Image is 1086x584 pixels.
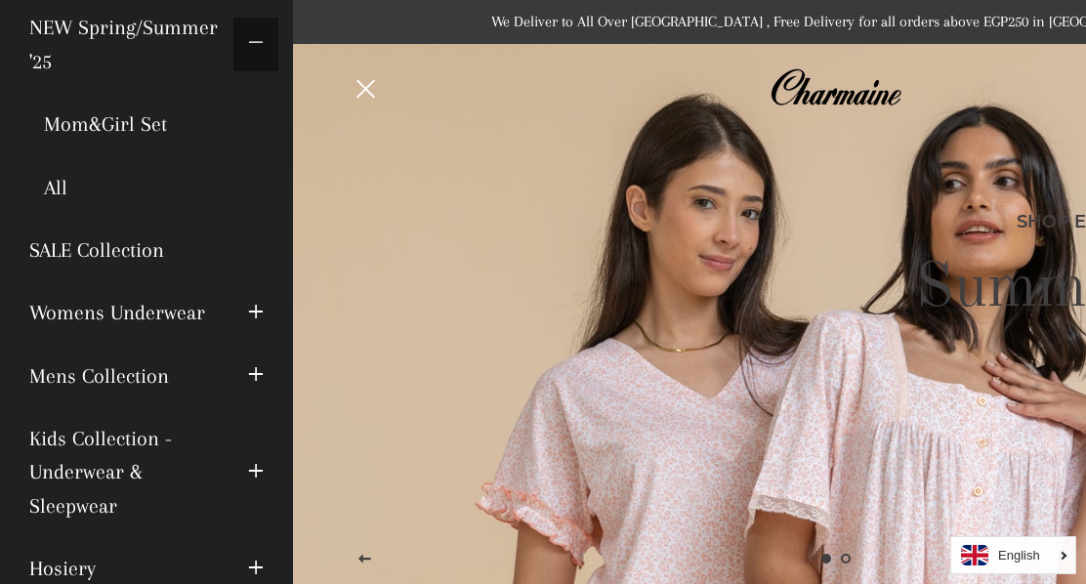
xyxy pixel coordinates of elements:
a: Mens Collection [15,345,233,407]
a: Mom&Girl Set [15,93,278,155]
a: Kids Collection - Underwear & Sleepwear [15,407,233,537]
a: All [15,156,278,219]
a: English [961,545,1065,565]
a: Slide 1, current [816,549,836,568]
i: English [998,549,1040,562]
a: Womens Underwear [15,281,233,344]
a: SALE Collection [15,219,278,281]
a: Load slide 2 [836,549,856,568]
ul: NEW Spring/Summer '25 [15,93,278,219]
img: Charmaine Egypt [770,66,901,109]
button: Previous slide [341,535,390,584]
